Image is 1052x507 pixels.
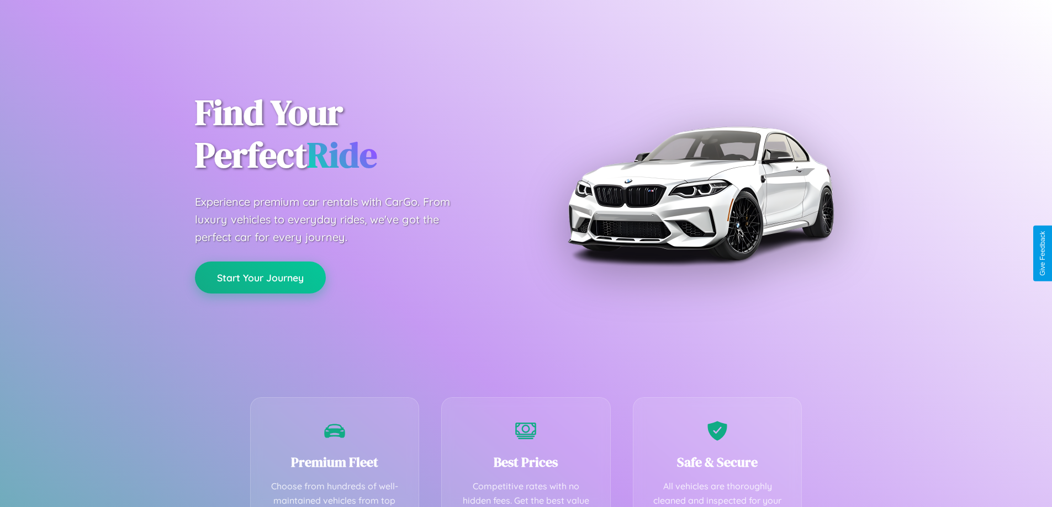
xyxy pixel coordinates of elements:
h3: Premium Fleet [267,453,403,471]
h3: Best Prices [458,453,594,471]
h3: Safe & Secure [650,453,785,471]
img: Premium BMW car rental vehicle [562,55,838,331]
h1: Find Your Perfect [195,92,510,177]
span: Ride [307,131,377,179]
div: Give Feedback [1039,231,1046,276]
button: Start Your Journey [195,261,326,293]
p: Experience premium car rentals with CarGo. From luxury vehicles to everyday rides, we've got the ... [195,193,471,246]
